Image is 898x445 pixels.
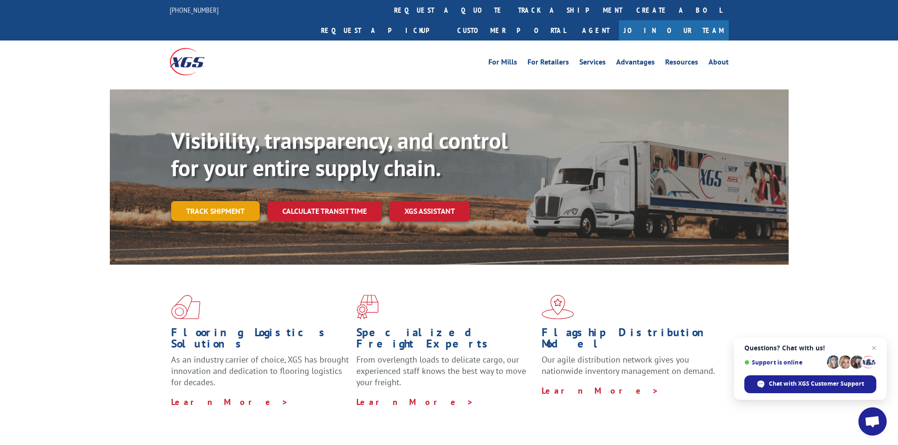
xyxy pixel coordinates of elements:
h1: Flagship Distribution Model [542,327,720,354]
a: Track shipment [171,201,260,221]
span: As an industry carrier of choice, XGS has brought innovation and dedication to flooring logistics... [171,354,349,388]
img: xgs-icon-flagship-distribution-model-red [542,295,574,319]
span: Close chat [868,342,880,354]
a: Learn More > [356,396,474,407]
span: Our agile distribution network gives you nationwide inventory management on demand. [542,354,715,376]
a: Advantages [616,58,655,69]
img: xgs-icon-focused-on-flooring-red [356,295,379,319]
a: About [709,58,729,69]
div: Open chat [858,407,887,436]
a: Resources [665,58,698,69]
a: For Retailers [527,58,569,69]
a: Calculate transit time [267,201,382,221]
a: Learn More > [542,385,659,396]
a: Learn More > [171,396,288,407]
h1: Flooring Logistics Solutions [171,327,349,354]
b: Visibility, transparency, and control for your entire supply chain. [171,126,508,182]
a: For Mills [488,58,517,69]
span: Questions? Chat with us! [744,344,876,352]
a: Services [579,58,606,69]
div: Chat with XGS Customer Support [744,375,876,393]
a: [PHONE_NUMBER] [170,5,219,15]
img: xgs-icon-total-supply-chain-intelligence-red [171,295,200,319]
a: Agent [573,20,619,40]
h1: Specialized Freight Experts [356,327,535,354]
span: Support is online [744,359,824,366]
a: Request a pickup [314,20,450,40]
span: Chat with XGS Customer Support [769,380,864,388]
a: Join Our Team [619,20,729,40]
a: Customer Portal [450,20,573,40]
a: XGS ASSISTANT [389,201,470,221]
p: From overlength loads to delicate cargo, our experienced staff knows the best way to move your fr... [356,354,535,396]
